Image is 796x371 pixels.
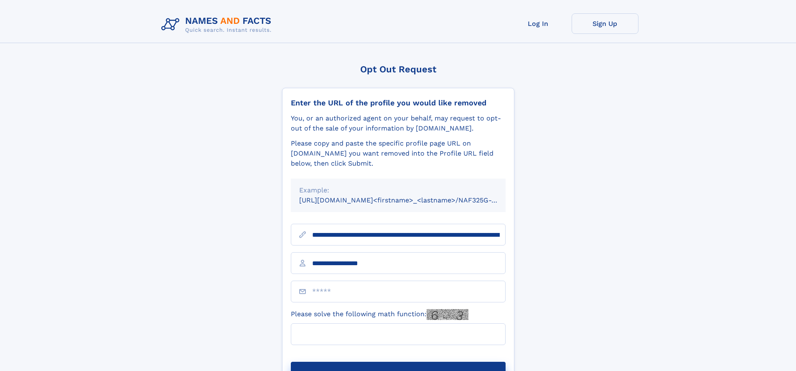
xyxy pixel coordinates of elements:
[505,13,572,34] a: Log In
[572,13,638,34] a: Sign Up
[291,309,468,320] label: Please solve the following math function:
[158,13,278,36] img: Logo Names and Facts
[299,196,521,204] small: [URL][DOMAIN_NAME]<firstname>_<lastname>/NAF325G-xxxxxxxx
[282,64,514,74] div: Opt Out Request
[291,138,506,169] div: Please copy and paste the specific profile page URL on [DOMAIN_NAME] you want removed into the Pr...
[291,98,506,107] div: Enter the URL of the profile you would like removed
[299,185,497,195] div: Example:
[291,113,506,133] div: You, or an authorized agent on your behalf, may request to opt-out of the sale of your informatio...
